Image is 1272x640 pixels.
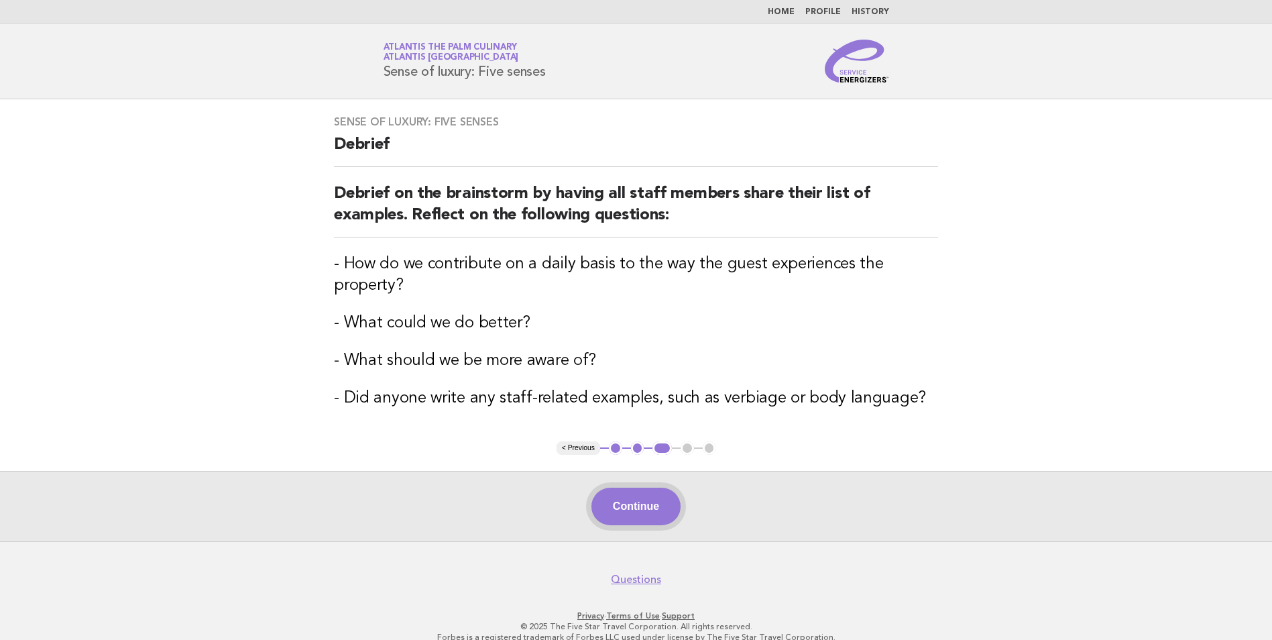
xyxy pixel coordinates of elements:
a: Questions [611,573,661,586]
a: Terms of Use [606,611,660,621]
a: Support [662,611,695,621]
button: 2 [631,441,644,455]
span: Atlantis [GEOGRAPHIC_DATA] [384,54,519,62]
a: Privacy [577,611,604,621]
p: © 2025 The Five Star Travel Corporation. All rights reserved. [226,621,1047,632]
button: < Previous [557,441,600,455]
a: Profile [805,8,841,16]
button: 3 [652,441,672,455]
h3: - How do we contribute on a daily basis to the way the guest experiences the property? [334,254,938,297]
h3: - What should we be more aware of? [334,350,938,372]
p: · · [226,610,1047,621]
h2: Debrief on the brainstorm by having all staff members share their list of examples. Reflect on th... [334,183,938,237]
img: Service Energizers [825,40,889,83]
h3: Sense of luxury: Five senses [334,115,938,129]
h2: Debrief [334,134,938,167]
button: Continue [591,488,681,525]
button: 1 [609,441,622,455]
a: Atlantis The Palm CulinaryAtlantis [GEOGRAPHIC_DATA] [384,43,519,62]
a: Home [768,8,795,16]
a: History [852,8,889,16]
h3: - What could we do better? [334,313,938,334]
h3: - Did anyone write any staff-related examples, such as verbiage or body language? [334,388,938,409]
h1: Sense of luxury: Five senses [384,44,546,78]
